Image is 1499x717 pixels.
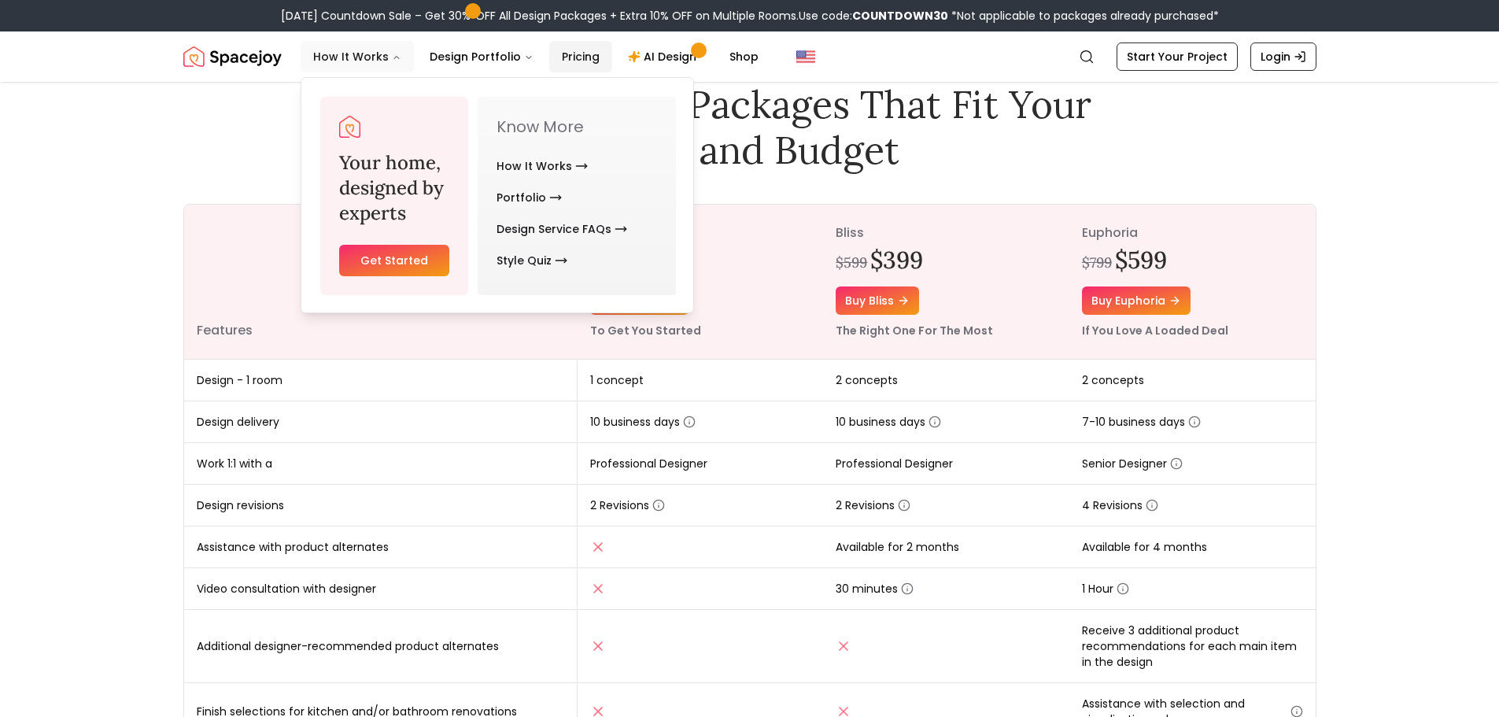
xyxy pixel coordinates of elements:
b: COUNTDOWN30 [852,8,948,24]
h2: $399 [870,246,923,274]
span: Use code: [799,8,948,24]
p: Know More [497,116,656,138]
span: 1 concept [590,372,644,388]
a: Design Service FAQs [497,213,627,245]
button: Design Portfolio [417,41,546,72]
span: 2 concepts [1082,372,1144,388]
div: $599 [836,252,867,274]
td: Available for 4 months [1069,527,1316,568]
span: 7-10 business days [1082,414,1201,430]
td: Assistance with product alternates [184,527,578,568]
div: How It Works [301,78,695,314]
span: 2 concepts [836,372,898,388]
p: bliss [836,224,1057,242]
td: Receive 3 additional product recommendations for each main item in the design [1069,610,1316,683]
span: *Not applicable to packages already purchased* [948,8,1219,24]
td: Design delivery [184,401,578,443]
td: Video consultation with designer [184,568,578,610]
span: 1 Hour [1082,581,1129,597]
span: 10 business days [836,414,941,430]
th: Features [184,205,578,360]
span: Professional Designer [836,456,953,471]
td: Additional designer-recommended product alternates [184,610,578,683]
a: Style Quiz [497,245,567,276]
h1: Interior Design Packages That Fit Your Style and Budget [397,82,1102,172]
p: euphoria [1082,224,1303,242]
span: 4 Revisions [1082,497,1158,513]
td: Design revisions [184,485,578,527]
a: How It Works [497,150,588,182]
td: Available for 2 months [823,527,1069,568]
button: How It Works [301,41,414,72]
td: Work 1:1 with a [184,443,578,485]
a: Pricing [549,41,612,72]
p: delight [590,224,811,242]
div: $799 [1082,252,1112,274]
nav: Main [301,41,771,72]
span: 2 Revisions [836,497,910,513]
a: Login [1250,43,1316,71]
a: AI Design [615,41,714,72]
span: Senior Designer [1082,456,1183,471]
h2: $599 [1115,246,1167,274]
a: Get Started [339,245,450,276]
small: The Right One For The Most [836,323,993,338]
small: If You Love A Loaded Deal [1082,323,1228,338]
span: 10 business days [590,414,696,430]
a: Shop [717,41,771,72]
span: 30 minutes [836,581,914,597]
a: Buy bliss [836,286,919,315]
a: Start Your Project [1117,43,1238,71]
a: Spacejoy [183,41,282,72]
img: Spacejoy Logo [339,116,361,138]
h3: Your home, designed by experts [339,150,450,226]
img: United States [796,47,815,66]
td: Design - 1 room [184,360,578,401]
a: Portfolio [497,182,562,213]
img: Spacejoy Logo [183,41,282,72]
a: Spacejoy [339,116,361,138]
span: 2 Revisions [590,497,665,513]
a: Buy euphoria [1082,286,1191,315]
nav: Global [183,31,1316,82]
span: Professional Designer [590,456,707,471]
div: [DATE] Countdown Sale – Get 30% OFF All Design Packages + Extra 10% OFF on Multiple Rooms. [281,8,1219,24]
small: To Get You Started [590,323,701,338]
